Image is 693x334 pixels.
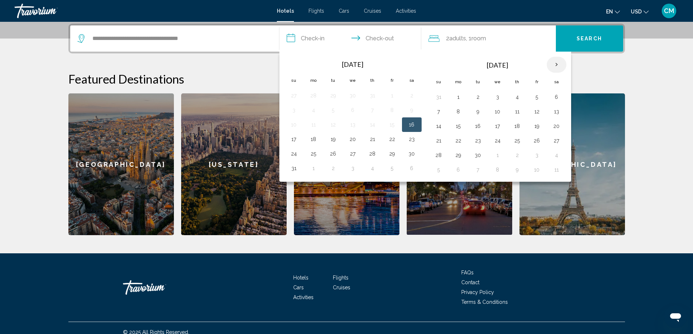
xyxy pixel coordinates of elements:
[70,25,623,52] div: Search widget
[511,136,523,146] button: Day 25
[664,305,687,328] iframe: Button to launch messaging window
[433,165,445,175] button: Day 5
[606,6,620,17] button: Change language
[406,149,418,159] button: Day 30
[511,106,523,117] button: Day 11
[367,105,378,115] button: Day 7
[288,120,300,130] button: Day 10
[472,165,484,175] button: Day 7
[433,92,445,102] button: Day 31
[327,134,339,144] button: Day 19
[461,270,474,275] a: FAQs
[339,8,349,14] a: Cars
[577,36,602,42] span: Search
[386,134,398,144] button: Day 22
[461,279,479,285] a: Contact
[433,136,445,146] button: Day 21
[15,4,270,18] a: Travorium
[421,25,556,52] button: Travelers: 2 adults, 0 children
[551,150,562,160] button: Day 4
[288,149,300,159] button: Day 24
[406,90,418,101] button: Day 2
[367,149,378,159] button: Day 28
[606,9,613,15] span: en
[327,149,339,159] button: Day 26
[492,121,503,131] button: Day 17
[492,150,503,160] button: Day 1
[123,277,196,298] a: Travorium
[68,93,174,235] a: [GEOGRAPHIC_DATA]
[531,106,543,117] button: Day 12
[333,285,350,290] a: Cruises
[367,134,378,144] button: Day 21
[406,134,418,144] button: Day 23
[308,120,319,130] button: Day 11
[631,9,642,15] span: USD
[327,90,339,101] button: Day 29
[472,136,484,146] button: Day 23
[293,285,304,290] a: Cars
[453,150,464,160] button: Day 29
[308,149,319,159] button: Day 25
[367,90,378,101] button: Day 31
[472,106,484,117] button: Day 9
[453,165,464,175] button: Day 6
[547,56,566,73] button: Next month
[288,90,300,101] button: Day 27
[551,106,562,117] button: Day 13
[367,120,378,130] button: Day 14
[551,165,562,175] button: Day 11
[68,72,625,86] h2: Featured Destinations
[472,121,484,131] button: Day 16
[406,120,418,130] button: Day 16
[386,120,398,130] button: Day 15
[347,105,359,115] button: Day 6
[519,93,625,235] a: [GEOGRAPHIC_DATA]
[471,35,486,42] span: Room
[293,294,314,300] a: Activities
[386,90,398,101] button: Day 1
[492,165,503,175] button: Day 8
[461,299,508,305] a: Terms & Conditions
[288,134,300,144] button: Day 17
[531,150,543,160] button: Day 3
[181,93,287,235] a: [US_STATE]
[308,134,319,144] button: Day 18
[492,92,503,102] button: Day 3
[433,121,445,131] button: Day 14
[327,163,339,173] button: Day 2
[453,136,464,146] button: Day 22
[531,92,543,102] button: Day 5
[347,134,359,144] button: Day 20
[433,150,445,160] button: Day 28
[364,8,381,14] a: Cruises
[367,163,378,173] button: Day 4
[631,6,649,17] button: Change currency
[461,289,494,295] a: Privacy Policy
[453,121,464,131] button: Day 15
[347,163,359,173] button: Day 3
[406,163,418,173] button: Day 6
[308,90,319,101] button: Day 28
[664,7,674,15] span: CM
[446,33,466,44] span: 2
[333,275,349,281] a: Flights
[511,121,523,131] button: Day 18
[531,165,543,175] button: Day 10
[277,8,294,14] a: Hotels
[449,56,547,74] th: [DATE]
[308,8,324,14] span: Flights
[347,120,359,130] button: Day 13
[386,163,398,173] button: Day 5
[396,8,416,14] span: Activities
